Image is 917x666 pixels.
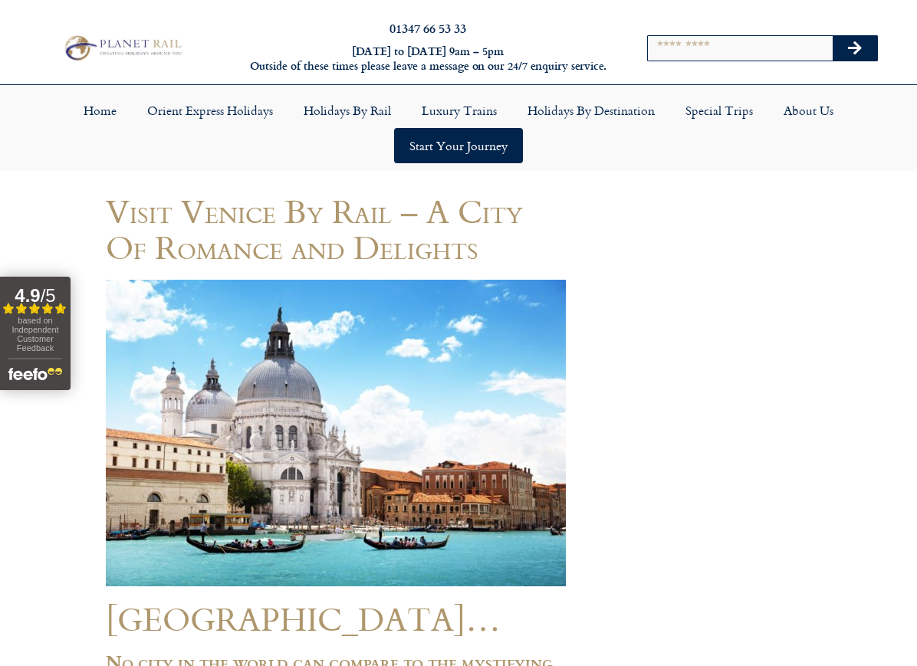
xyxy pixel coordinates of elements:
[8,93,909,163] nav: Menu
[106,280,566,586] img: Grand Canal and Basilica Santa Maria della Salute, Venice, Italy
[106,601,566,637] h1: [GEOGRAPHIC_DATA]…
[389,19,466,37] a: 01347 66 53 33
[60,33,185,64] img: Planet Rail Train Holidays Logo
[406,93,512,128] a: Luxury Trains
[833,36,877,61] button: Search
[512,93,670,128] a: Holidays by Destination
[394,128,523,163] a: Start your Journey
[68,93,132,128] a: Home
[768,93,849,128] a: About Us
[670,93,768,128] a: Special Trips
[106,193,566,266] h1: Visit Venice By Rail – A City Of Romance and Delights
[132,93,288,128] a: Orient Express Holidays
[288,93,406,128] a: Holidays by Rail
[248,44,607,73] h6: [DATE] to [DATE] 9am – 5pm Outside of these times please leave a message on our 24/7 enquiry serv...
